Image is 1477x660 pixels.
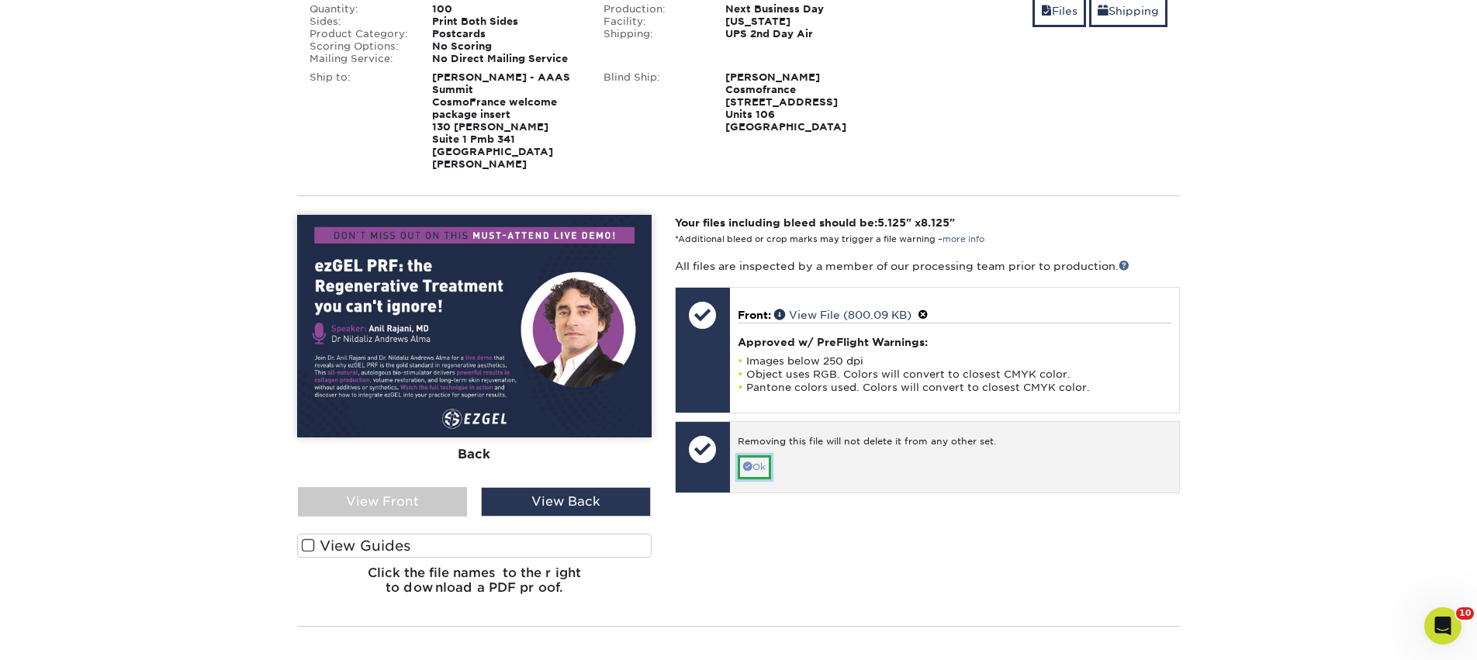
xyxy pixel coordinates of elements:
div: UPS 2nd Day Air [714,28,885,40]
div: Mailing Service: [298,53,420,65]
a: Ok [738,455,771,479]
div: View Back [481,487,650,517]
li: Pantone colors used. Colors will convert to closest CMYK color. [738,381,1171,394]
small: *Additional bleed or crop marks may trigger a file warning – [675,234,984,244]
div: Back [297,437,652,472]
div: View Front [298,487,467,517]
span: shipping [1098,5,1109,17]
div: Postcards [420,28,592,40]
div: [US_STATE] [714,16,885,28]
div: Quantity: [298,3,420,16]
a: more info [943,234,984,244]
span: files [1041,5,1052,17]
div: 100 [420,3,592,16]
li: Object uses RGB. Colors will convert to closest CMYK color. [738,368,1171,381]
a: View File (800.09 KB) [774,309,911,321]
h6: Click the file names to the right to download a PDF proof. [297,565,652,607]
strong: [PERSON_NAME] - AAAS Summit CosmoFrance welcome package insert 130 [PERSON_NAME] Suite 1 Pmb 341 ... [432,71,570,170]
div: Print Both Sides [420,16,592,28]
p: All files are inspected by a member of our processing team prior to production. [675,258,1180,274]
span: Front: [738,309,771,321]
div: No Scoring [420,40,592,53]
iframe: Intercom live chat [1424,607,1461,644]
span: 5.125 [877,216,906,229]
div: Scoring Options: [298,40,420,53]
div: Sides: [298,16,420,28]
strong: [PERSON_NAME] Cosmofrance [STREET_ADDRESS] Units 106 [GEOGRAPHIC_DATA] [725,71,846,133]
span: 10 [1456,607,1474,620]
div: Ship to: [298,71,420,171]
div: Blind Ship: [592,71,714,133]
div: No Direct Mailing Service [420,53,592,65]
div: Production: [592,3,714,16]
div: Product Category: [298,28,420,40]
span: 8.125 [921,216,949,229]
div: Facility: [592,16,714,28]
div: Next Business Day [714,3,885,16]
strong: Your files including bleed should be: " x " [675,216,955,229]
div: Removing this file will not delete it from any other set. [738,435,1171,454]
div: Shipping: [592,28,714,40]
h4: Approved w/ PreFlight Warnings: [738,336,1171,348]
label: View Guides [297,534,652,558]
li: Images below 250 dpi [738,354,1171,368]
